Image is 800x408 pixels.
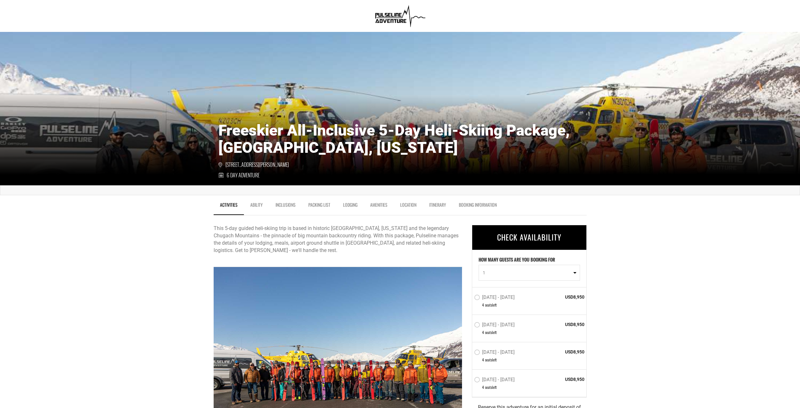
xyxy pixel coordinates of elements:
button: 1 [479,265,580,281]
span: 6 Day Adventure [227,172,260,179]
a: Itinerary [423,198,452,214]
a: BOOKING INFORMATION [452,198,503,214]
span: USD8,950 [539,376,585,383]
a: Packing List [302,198,337,214]
span: s [491,357,492,363]
label: [DATE] - [DATE] [474,322,516,330]
a: Amenities [364,198,394,214]
span: s [491,330,492,335]
span: seat left [485,302,497,308]
label: HOW MANY GUESTS ARE YOU BOOKING FOR [479,256,555,265]
a: Location [394,198,423,214]
a: Lodging [337,198,364,214]
span: [STREET_ADDRESS][PERSON_NAME] [218,161,289,168]
span: USD8,950 [539,321,585,328]
span: USD8,950 [539,349,585,355]
p: This 5-day guided heli-skiing trip is based in historic [GEOGRAPHIC_DATA], [US_STATE] and the leg... [214,225,462,254]
span: 4 [482,357,484,363]
span: seat left [485,357,497,363]
span: CHECK AVAILABILITY [497,231,561,243]
span: s [491,302,492,308]
h1: Freeskier All-Inclusive 5-Day Heli-Skiing Package, [GEOGRAPHIC_DATA], [US_STATE] [218,122,582,156]
span: USD8,950 [539,294,585,300]
span: 4 [482,330,484,335]
span: seat left [485,330,497,335]
label: [DATE] - [DATE] [474,350,516,357]
span: s [491,385,492,390]
label: [DATE] - [DATE] [474,294,516,302]
span: 1 [483,270,572,276]
span: 4 [482,302,484,308]
a: Inclusions [269,198,302,214]
a: Activities [214,198,244,215]
label: [DATE] - [DATE] [474,377,516,385]
img: 1638909355.png [372,3,428,29]
a: Ability [244,198,269,214]
span: 4 [482,385,484,390]
span: seat left [485,385,497,390]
